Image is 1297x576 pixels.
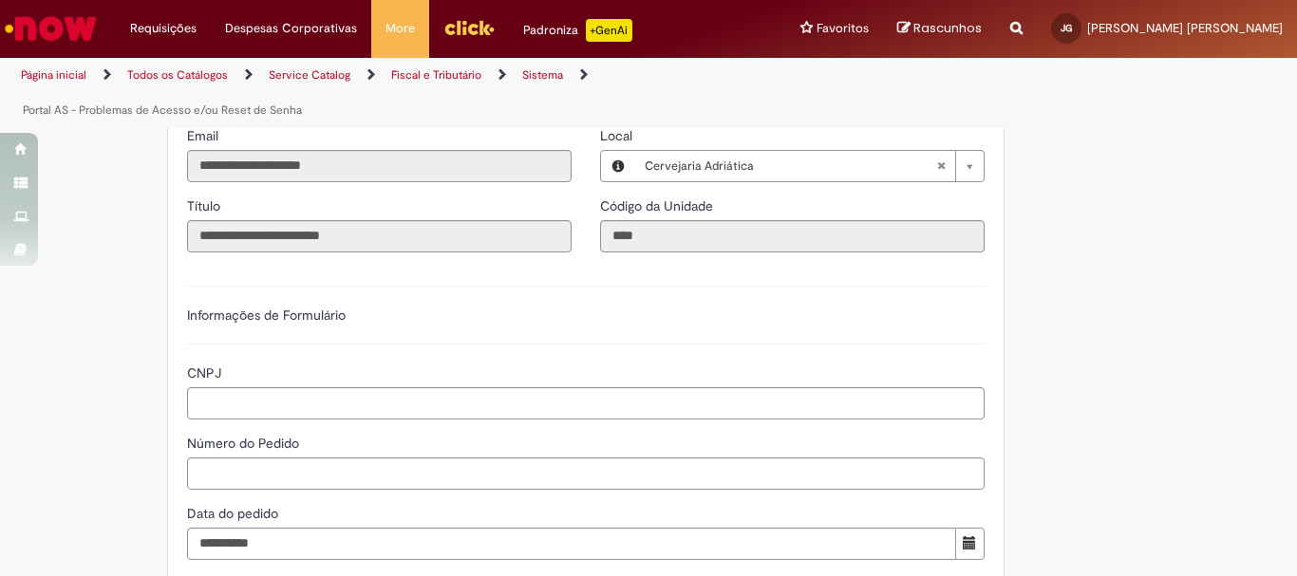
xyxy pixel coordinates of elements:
a: Service Catalog [269,67,350,83]
span: Rascunhos [913,19,982,37]
a: Todos os Catálogos [127,67,228,83]
input: Número do Pedido [187,457,985,490]
span: [PERSON_NAME] [PERSON_NAME] [1087,20,1283,36]
span: JG [1061,22,1072,34]
span: CNPJ [187,364,225,381]
img: ServiceNow [2,9,100,47]
a: Portal AS - Problemas de Acesso e/ou Reset de Senha [23,102,302,118]
p: +GenAi [586,19,632,42]
span: Somente leitura - Título [187,197,224,214]
a: Página inicial [21,67,86,83]
a: Cervejaria AdriáticaLimpar campo Local [635,151,984,181]
span: Número do Pedido [187,435,303,452]
span: Data do pedido [187,505,282,522]
ul: Trilhas de página [14,58,851,128]
label: Somente leitura - Título [187,196,224,215]
a: Sistema [522,67,563,83]
a: Fiscal e Tributário [391,67,481,83]
span: Somente leitura - Código da Unidade [600,197,717,214]
label: Somente leitura - Email [187,126,222,145]
input: Email [187,150,572,182]
span: Despesas Corporativas [225,19,357,38]
span: Favoritos [817,19,869,38]
input: CNPJ [187,387,985,419]
button: Local, Visualizar este registro Cervejaria Adriática [601,151,635,181]
div: Padroniza [523,19,632,42]
button: Mostrar calendário para Data do pedido [955,528,985,560]
span: Requisições [130,19,197,38]
span: More [385,19,415,38]
input: Código da Unidade [600,220,985,252]
span: Cervejaria Adriática [645,151,936,181]
abbr: Limpar campo Local [927,151,955,181]
label: Informações de Formulário [187,307,346,324]
label: Somente leitura - Código da Unidade [600,196,717,215]
input: Data do pedido [187,528,956,560]
input: Título [187,220,572,252]
img: click_logo_yellow_360x200.png [443,13,495,42]
a: Rascunhos [897,20,982,38]
span: Local [600,127,636,144]
span: Somente leitura - Email [187,127,222,144]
